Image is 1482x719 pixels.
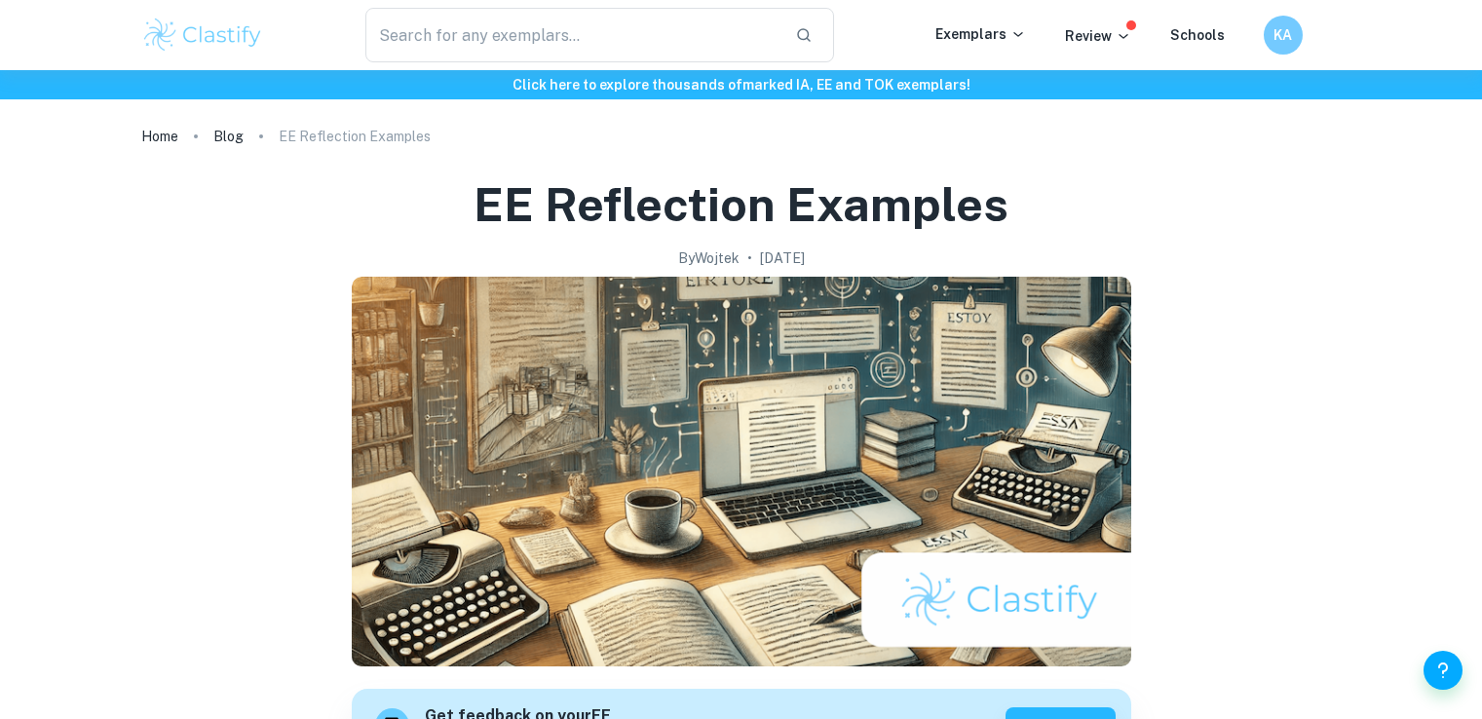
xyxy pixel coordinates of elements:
h1: EE Reflection Examples [474,173,1008,236]
img: EE Reflection Examples cover image [352,277,1131,666]
h2: By Wojtek [678,247,740,269]
a: Blog [213,123,244,150]
input: Search for any exemplars... [365,8,780,62]
img: Clastify logo [141,16,265,55]
p: Review [1065,25,1131,47]
p: • [747,247,752,269]
h6: Click here to explore thousands of marked IA, EE and TOK exemplars ! [4,74,1478,95]
a: Home [141,123,178,150]
p: EE Reflection Examples [279,126,431,147]
p: Exemplars [935,23,1026,45]
h2: [DATE] [760,247,805,269]
a: Schools [1170,27,1225,43]
button: Help and Feedback [1424,651,1463,690]
h6: KA [1272,24,1294,46]
button: KA [1264,16,1303,55]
